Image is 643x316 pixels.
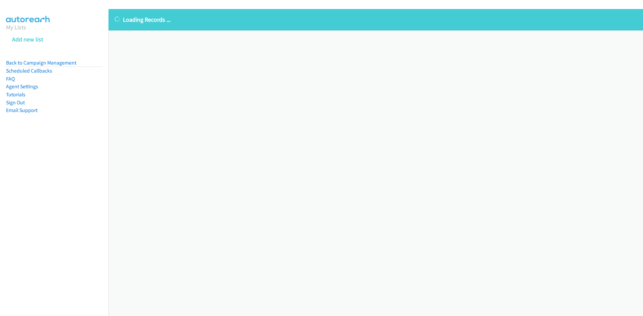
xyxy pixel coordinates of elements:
a: Back to Campaign Management [6,60,76,66]
a: Tutorials [6,91,25,98]
a: Add new list [12,35,43,43]
a: Sign Out [6,99,25,106]
a: Scheduled Callbacks [6,68,52,74]
a: My Lists [6,23,26,31]
p: Loading Records ... [115,15,637,24]
a: FAQ [6,76,15,82]
a: Agent Settings [6,83,38,90]
a: Email Support [6,107,38,113]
